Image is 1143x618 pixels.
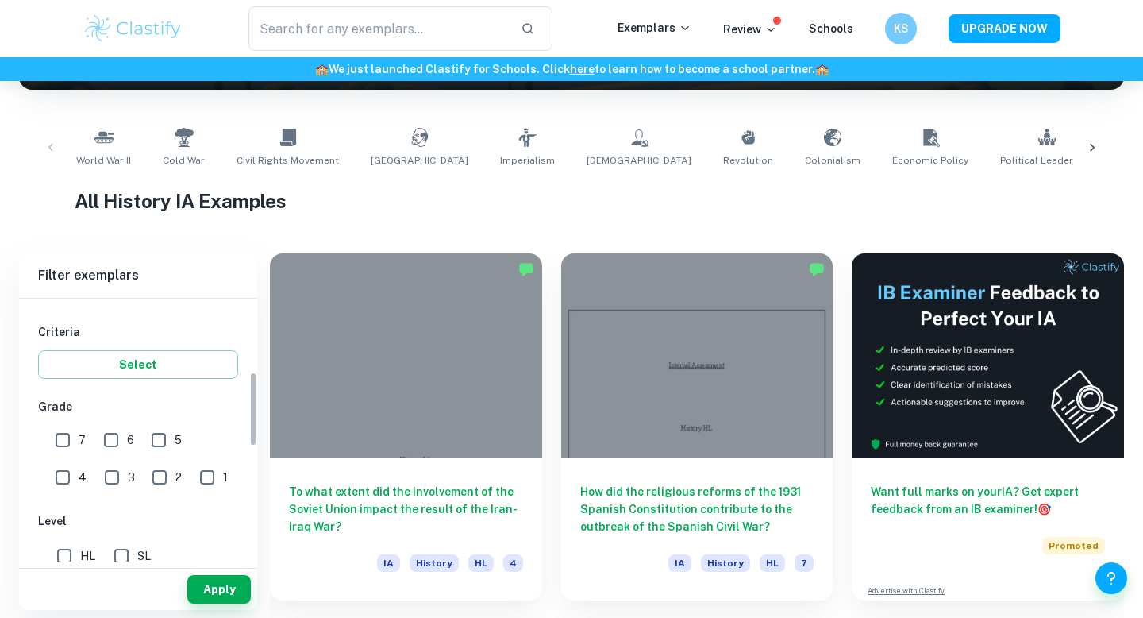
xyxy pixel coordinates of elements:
h1: All History IA Examples [75,187,1069,215]
button: Select [38,350,238,379]
h6: Filter exemplars [19,253,257,298]
a: here [570,63,595,75]
span: 1 [223,469,228,486]
span: History [701,554,750,572]
span: Imperialism [500,153,555,168]
a: Advertise with Clastify [868,585,945,597]
button: KS [885,13,917,44]
img: Clastify logo [83,13,183,44]
span: HL [80,547,95,565]
span: Political Leadership [1000,153,1093,168]
span: 5 [175,431,182,449]
span: 7 [795,554,814,572]
span: 7 [79,431,86,449]
h6: KS [892,20,910,37]
p: Exemplars [618,19,691,37]
span: HL [468,554,494,572]
span: 2 [175,469,182,486]
h6: Level [38,512,238,530]
a: Want full marks on yourIA? Get expert feedback from an IB examiner!PromotedAdvertise with Clastify [852,253,1124,601]
button: UPGRADE NOW [949,14,1060,43]
span: 🏫 [815,63,829,75]
input: Search for any exemplars... [248,6,508,51]
img: Marked [518,261,534,277]
span: 3 [128,469,135,486]
span: Civil Rights Movement [237,153,339,168]
h6: To what extent did the involvement of the Soviet Union impact the result of the Iran-Iraq War? [289,483,523,535]
span: 4 [503,554,523,572]
span: 🎯 [1037,503,1051,516]
span: Promoted [1042,537,1105,554]
span: Colonialism [805,153,860,168]
h6: Want full marks on your IA ? Get expert feedback from an IB examiner! [871,483,1105,518]
span: History [410,554,459,572]
span: Revolution [723,153,773,168]
button: Help and Feedback [1095,562,1127,594]
span: 🏫 [315,63,329,75]
a: Schools [809,22,853,35]
span: 6 [127,431,134,449]
span: SL [137,547,151,565]
span: Cold War [163,153,205,168]
a: How did the religious reforms of the 1931 Spanish Constitution contribute to the outbreak of the ... [561,253,833,601]
span: [GEOGRAPHIC_DATA] [371,153,468,168]
button: Apply [187,575,251,604]
p: Review [723,21,777,38]
span: World War II [76,153,131,168]
span: [DEMOGRAPHIC_DATA] [587,153,691,168]
h6: Grade [38,398,238,415]
span: IA [377,554,400,572]
span: HL [760,554,785,572]
h6: How did the religious reforms of the 1931 Spanish Constitution contribute to the outbreak of the ... [580,483,814,535]
img: Marked [809,261,825,277]
img: Thumbnail [852,253,1124,458]
a: To what extent did the involvement of the Soviet Union impact the result of the Iran-Iraq War?IAH... [270,253,542,601]
span: Economic Policy [892,153,968,168]
span: IA [668,554,691,572]
span: 4 [79,469,87,486]
h6: Criteria [38,323,238,341]
h6: We just launched Clastify for Schools. Click to learn how to become a school partner. [3,60,1140,78]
